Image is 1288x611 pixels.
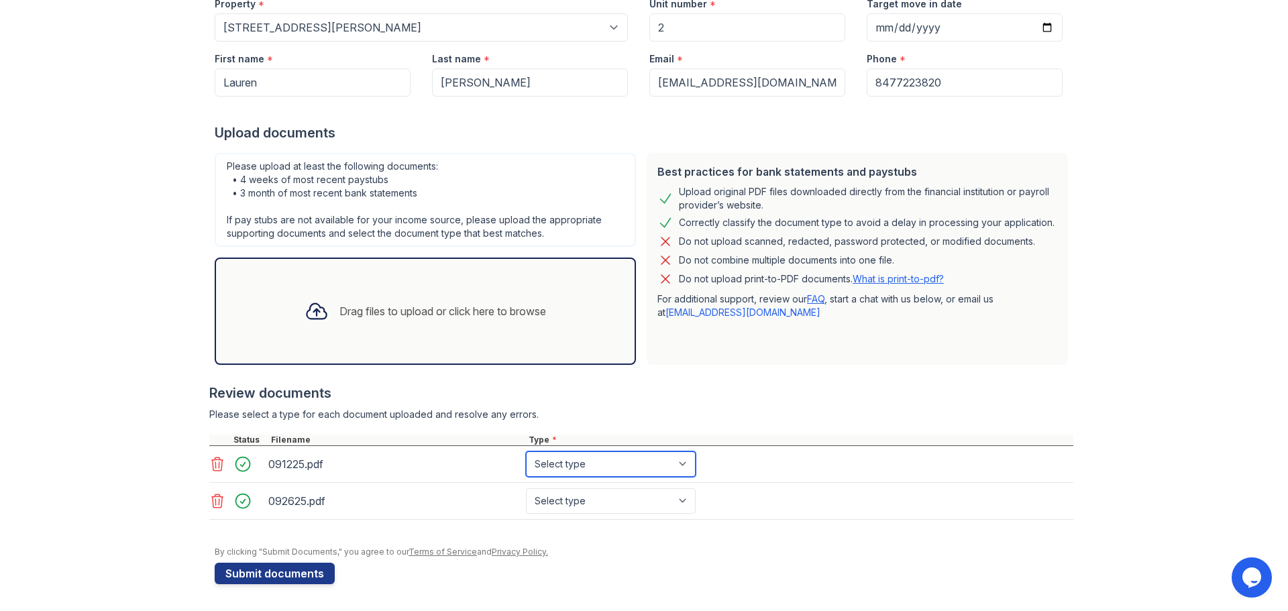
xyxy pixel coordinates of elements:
[432,52,481,66] label: Last name
[492,547,548,557] a: Privacy Policy.
[649,52,674,66] label: Email
[409,547,477,557] a: Terms of Service
[209,408,1073,421] div: Please select a type for each document uploaded and resolve any errors.
[657,292,1057,319] p: For additional support, review our , start a chat with us below, or email us at
[215,52,264,66] label: First name
[215,563,335,584] button: Submit documents
[215,153,636,247] div: Please upload at least the following documents: • 4 weeks of most recent paystubs • 3 month of mo...
[215,123,1073,142] div: Upload documents
[679,272,944,286] p: Do not upload print-to-PDF documents.
[339,303,546,319] div: Drag files to upload or click here to browse
[853,273,944,284] a: What is print-to-pdf?
[231,435,268,445] div: Status
[209,384,1073,402] div: Review documents
[526,435,1073,445] div: Type
[268,435,526,445] div: Filename
[268,453,521,475] div: 091225.pdf
[679,185,1057,212] div: Upload original PDF files downloaded directly from the financial institution or payroll provider’...
[679,215,1055,231] div: Correctly classify the document type to avoid a delay in processing your application.
[665,307,820,318] a: [EMAIL_ADDRESS][DOMAIN_NAME]
[215,547,1073,557] div: By clicking "Submit Documents," you agree to our and
[679,233,1035,249] div: Do not upload scanned, redacted, password protected, or modified documents.
[807,293,824,304] a: FAQ
[679,252,894,268] div: Do not combine multiple documents into one file.
[268,490,521,512] div: 092625.pdf
[867,52,897,66] label: Phone
[1232,557,1275,598] iframe: chat widget
[657,164,1057,180] div: Best practices for bank statements and paystubs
